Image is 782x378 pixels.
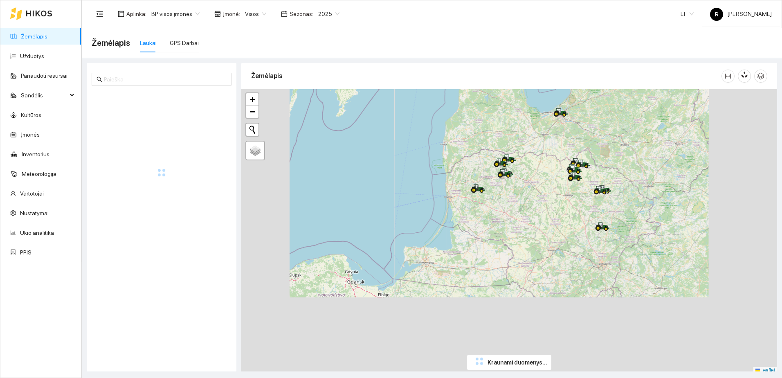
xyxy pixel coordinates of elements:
[281,11,288,17] span: calendar
[21,131,40,138] a: Įmonės
[245,8,266,20] span: Visos
[246,142,264,160] a: Layers
[22,151,49,157] a: Inventorius
[97,76,102,82] span: search
[20,229,54,236] a: Ūkio analitika
[21,33,47,40] a: Žemėlapis
[140,38,157,47] div: Laukai
[246,124,258,136] button: Initiate a new search
[170,38,199,47] div: GPS Darbai
[151,8,200,20] span: BP visos įmonės
[246,106,258,118] a: Zoom out
[92,36,130,49] span: Žemėlapis
[126,9,146,18] span: Aplinka :
[223,9,240,18] span: Įmonė :
[318,8,339,20] span: 2025
[104,75,227,84] input: Paieška
[715,8,719,21] span: R
[250,106,255,117] span: −
[721,70,735,83] button: column-width
[710,11,772,17] span: [PERSON_NAME]
[250,94,255,104] span: +
[20,53,44,59] a: Užduotys
[118,11,124,17] span: layout
[96,10,103,18] span: menu-fold
[20,249,31,256] a: PPIS
[722,73,734,79] span: column-width
[246,93,258,106] a: Zoom in
[251,64,721,88] div: Žemėlapis
[20,210,49,216] a: Nustatymai
[681,8,694,20] span: LT
[20,190,44,197] a: Vartotojai
[21,112,41,118] a: Kultūros
[21,72,67,79] a: Panaudoti resursai
[21,87,67,103] span: Sandėlis
[214,11,221,17] span: shop
[92,6,108,22] button: menu-fold
[22,171,56,177] a: Meteorologija
[290,9,313,18] span: Sezonas :
[488,358,547,367] span: Kraunami duomenys...
[755,367,775,373] a: Leaflet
